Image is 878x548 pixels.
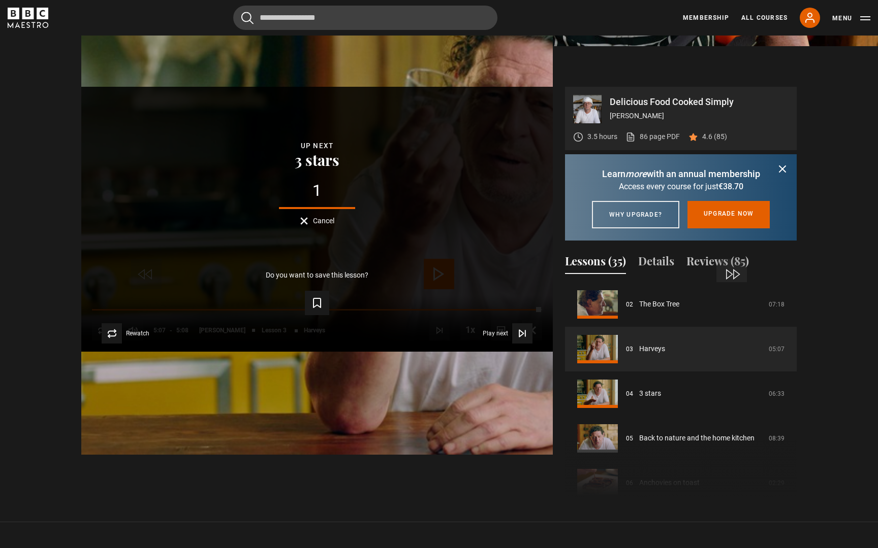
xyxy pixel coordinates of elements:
[292,152,342,167] button: 3 stars
[483,330,508,336] span: Play next
[625,168,647,179] i: more
[741,13,788,22] a: All Courses
[587,131,617,142] p: 3.5 hours
[683,13,729,22] a: Membership
[300,217,334,225] button: Cancel
[718,182,743,191] span: €38.70
[102,323,149,344] button: Rewatch
[577,181,785,193] p: Access every course for just
[639,433,755,443] a: Back to nature and the home kitchen
[610,111,789,121] p: [PERSON_NAME]
[313,217,334,224] span: Cancel
[702,131,727,142] p: 4.6 (85)
[233,6,497,30] input: Search
[241,12,254,24] button: Submit the search query
[483,323,532,344] button: Play next
[639,388,661,399] a: 3 stars
[577,167,785,181] p: Learn with an annual membership
[639,299,679,310] a: The Box Tree
[610,97,789,107] p: Delicious Food Cooked Simply
[686,253,749,274] button: Reviews (85)
[565,253,626,274] button: Lessons (35)
[98,140,537,152] div: Up next
[98,183,537,199] div: 1
[8,8,48,28] svg: BBC Maestro
[625,131,680,142] a: 86 page PDF
[126,330,149,336] span: Rewatch
[832,13,870,23] button: Toggle navigation
[687,201,770,228] a: Upgrade now
[592,201,679,228] a: Why upgrade?
[81,87,553,352] video-js: Video Player
[639,344,665,354] a: Harveys
[266,271,368,279] p: Do you want to save this lesson?
[638,253,674,274] button: Details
